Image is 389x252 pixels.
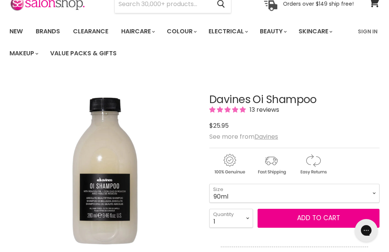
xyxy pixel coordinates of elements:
select: Quantity [209,209,253,228]
span: 5.00 stars [209,105,247,114]
a: New [4,23,28,39]
a: Skincare [293,23,337,39]
ul: Main menu [4,20,353,64]
button: Add to cart [258,209,380,228]
span: 13 reviews [247,105,279,114]
a: Beauty [254,23,291,39]
a: Makeup [4,45,43,61]
a: Value Packs & Gifts [44,45,122,61]
a: Davines [255,132,278,141]
a: Colour [161,23,201,39]
img: genuine.gif [209,153,250,176]
iframe: Gorgias live chat messenger [351,216,381,244]
a: Electrical [203,23,253,39]
p: Orders over $149 ship free! [283,0,354,7]
span: See more from [209,132,278,141]
img: shipping.gif [251,153,291,176]
span: $25.95 [209,121,229,130]
a: Sign In [353,23,382,39]
h1: Davines Oi Shampoo [209,94,380,106]
a: Brands [30,23,66,39]
a: Clearance [67,23,114,39]
a: Haircare [115,23,160,39]
img: returns.gif [293,153,333,176]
